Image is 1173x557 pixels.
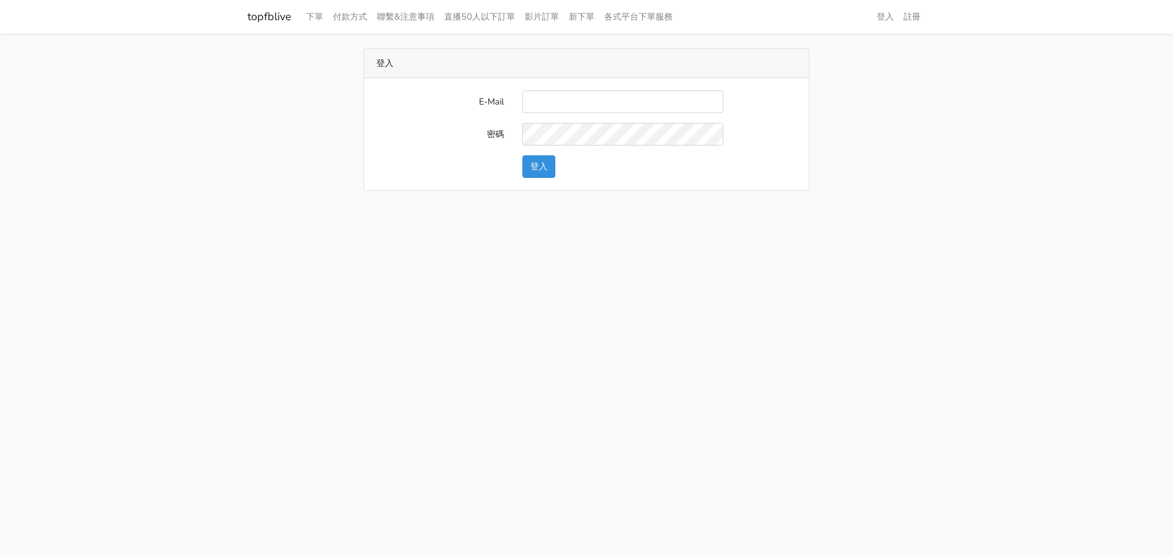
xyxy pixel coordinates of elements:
a: 註冊 [899,5,926,29]
a: topfblive [247,5,291,29]
a: 直播50人以下訂單 [439,5,520,29]
a: 各式平台下單服務 [599,5,678,29]
button: 登入 [522,155,555,178]
label: E-Mail [367,90,513,113]
label: 密碼 [367,123,513,146]
a: 新下單 [564,5,599,29]
a: 下單 [301,5,328,29]
a: 登入 [872,5,899,29]
a: 影片訂單 [520,5,564,29]
a: 聯繫&注意事項 [372,5,439,29]
a: 付款方式 [328,5,372,29]
div: 登入 [364,49,809,78]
